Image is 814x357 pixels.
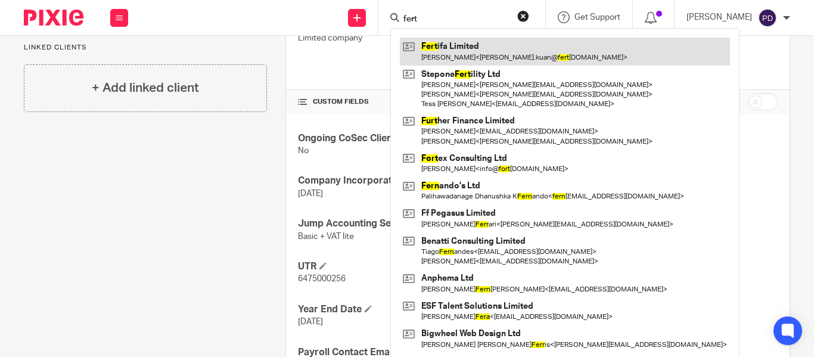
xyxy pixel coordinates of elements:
[298,260,538,273] h4: UTR
[298,97,538,107] h4: CUSTOM FIELDS
[298,175,538,187] h4: Company Incorporated On
[758,8,777,27] img: svg%3E
[24,10,83,26] img: Pixie
[298,32,538,44] p: Limited company
[298,147,309,155] span: No
[298,303,538,316] h4: Year End Date
[24,43,267,52] p: Linked clients
[574,13,620,21] span: Get Support
[686,11,752,23] p: [PERSON_NAME]
[298,275,346,283] span: 6475000256
[298,218,538,230] h4: Jump Accounting Service
[92,79,199,97] h4: + Add linked client
[298,190,323,198] span: [DATE]
[298,318,323,326] span: [DATE]
[298,232,354,241] span: Basic + VAT lite
[298,132,538,145] h4: Ongoing CoSec Client
[402,14,509,25] input: Search
[517,10,529,22] button: Clear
